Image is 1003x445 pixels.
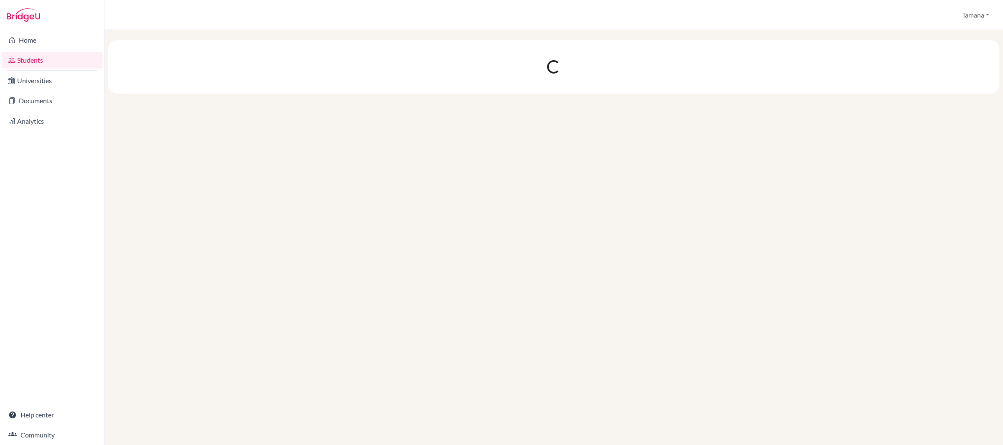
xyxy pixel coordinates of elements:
a: Help center [2,407,102,423]
button: Tamana [958,7,993,23]
a: Analytics [2,113,102,130]
a: Community [2,427,102,443]
a: Home [2,32,102,48]
img: Bridge-U [7,8,40,22]
a: Students [2,52,102,69]
a: Documents [2,92,102,109]
a: Universities [2,72,102,89]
